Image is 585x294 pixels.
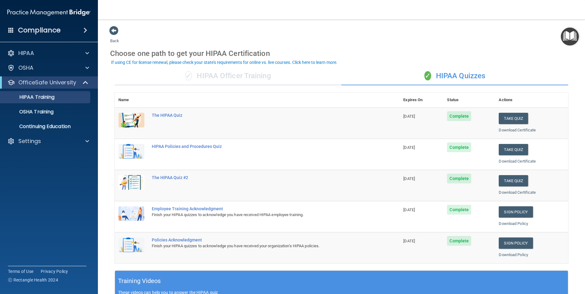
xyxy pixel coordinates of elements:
div: Finish your HIPAA quizzes to acknowledge you have received your organization’s HIPAA policies. [152,242,369,250]
button: Take Quiz [499,175,528,186]
p: HIPAA [18,50,34,57]
p: HIPAA Training [4,94,54,100]
a: Download Certificate [499,159,536,164]
span: Complete [447,142,471,152]
th: Status [443,93,495,108]
th: Name [115,93,148,108]
div: HIPAA Policies and Procedures Quiz [152,144,369,149]
div: HIPAA Quizzes [341,67,568,85]
a: Download Certificate [499,190,536,195]
a: Download Policy [499,221,528,226]
a: Back [110,31,119,43]
a: Sign Policy [499,237,533,249]
p: Settings [18,138,41,145]
button: If using CE for license renewal, please check your state's requirements for online vs. live cours... [110,59,338,65]
span: [DATE] [403,145,415,150]
span: Complete [447,236,471,246]
div: If using CE for license renewal, please check your state's requirements for online vs. live cours... [111,60,337,64]
div: HIPAA Officer Training [115,67,341,85]
h5: Training Videos [118,276,161,286]
a: Settings [7,138,89,145]
a: Terms of Use [8,268,33,274]
th: Expires On [400,93,443,108]
a: Download Certificate [499,128,536,132]
span: [DATE] [403,114,415,119]
span: ✓ [424,71,431,80]
p: Continuing Education [4,123,88,130]
p: OSHA [18,64,34,72]
span: Complete [447,111,471,121]
div: The HIPAA Quiz [152,113,369,118]
img: PMB logo [7,6,91,19]
div: Employee Training Acknowledgment [152,206,369,211]
span: [DATE] [403,208,415,212]
a: OfficeSafe University [7,79,89,86]
a: OSHA [7,64,89,72]
div: Finish your HIPAA quizzes to acknowledge you have received HIPAA employee training. [152,211,369,219]
span: [DATE] [403,239,415,243]
h4: Compliance [18,26,61,35]
span: Ⓒ Rectangle Health 2024 [8,277,58,283]
div: Choose one path to get your HIPAA Certification [110,45,573,62]
th: Actions [495,93,568,108]
button: Take Quiz [499,144,528,155]
p: OSHA Training [4,109,54,115]
div: Policies Acknowledgment [152,237,369,242]
a: Sign Policy [499,206,533,218]
a: Download Policy [499,252,528,257]
div: The HIPAA Quiz #2 [152,175,369,180]
a: HIPAA [7,50,89,57]
span: [DATE] [403,176,415,181]
button: Open Resource Center [561,28,579,46]
span: ✓ [185,71,192,80]
span: Complete [447,205,471,215]
span: Complete [447,174,471,183]
button: Take Quiz [499,113,528,124]
a: Privacy Policy [41,268,68,274]
p: OfficeSafe University [18,79,76,86]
